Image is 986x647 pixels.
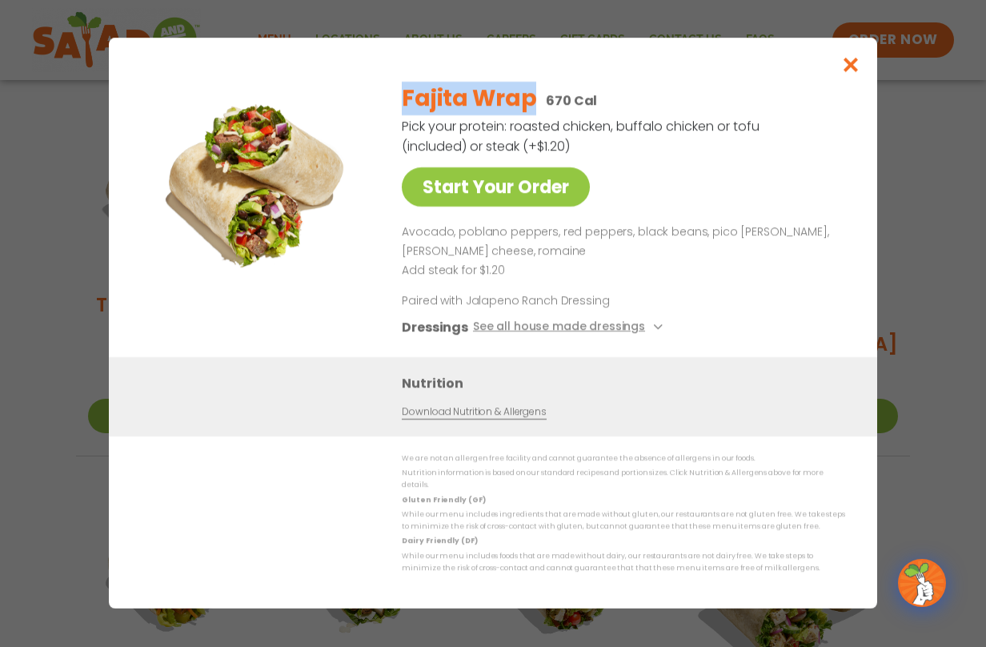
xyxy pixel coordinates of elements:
h3: Dressings [402,318,468,338]
p: Avocado, poblano peppers, red peppers, black beans, pico [PERSON_NAME], [PERSON_NAME] cheese, rom... [402,223,839,261]
h2: Fajita Wrap [402,82,536,115]
p: 670 Cal [546,90,597,111]
p: While our menu includes foods that are made without dairy, our restaurants are not dairy free. We... [402,550,845,575]
strong: Gluten Friendly (GF) [402,495,485,504]
button: See all house made dressings [473,318,667,338]
h3: Nutrition [402,374,853,394]
a: Start Your Order [402,167,590,207]
p: We are not an allergen free facility and cannot guarantee the absence of allergens in our foods. [402,452,845,464]
p: While our menu includes ingredients that are made without gluten, our restaurants are not gluten ... [402,508,845,533]
div: Page 1 [402,223,839,279]
p: Add steak for $1.20 [402,261,839,280]
button: Close modal [825,38,877,91]
p: Pick your protein: roasted chicken, buffalo chicken or tofu (included) or steak (+$1.20) [402,116,762,156]
a: Download Nutrition & Allergens [402,405,546,420]
p: Nutrition information is based on our standard recipes and portion sizes. Click Nutrition & Aller... [402,467,845,492]
p: Paired with Jalapeno Ranch Dressing [402,293,698,310]
img: Featured product photo for Fajita Wrap [145,70,369,294]
img: wpChatIcon [900,561,944,605]
strong: Dairy Friendly (DF) [402,536,477,546]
